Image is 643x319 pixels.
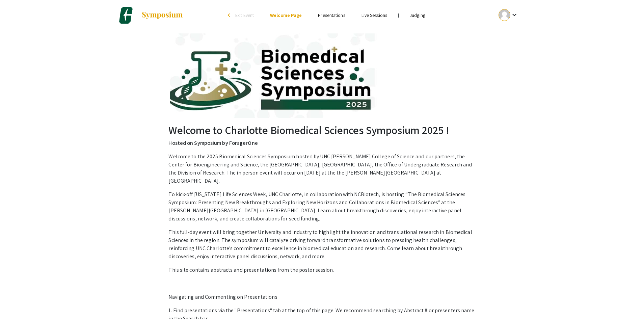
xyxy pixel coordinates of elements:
[168,266,474,274] p: This site contains abstracts and presentations from the poster session.
[168,139,474,147] p: Hosted on Symposium by ForagerOne
[410,12,425,18] a: Judging
[228,13,232,17] div: arrow_back_ios
[491,7,526,23] button: Expand account dropdown
[270,12,302,18] a: Welcome Page
[168,228,474,261] p: This full-day event will bring together University and Industry to highlight the innovation and t...
[395,12,402,18] li: |
[117,7,134,24] img: Charlotte Biomedical Sciences Symposium 2025
[170,33,474,118] img: Charlotte Biomedical Sciences Symposium 2025
[117,7,183,24] a: Charlotte Biomedical Sciences Symposium 2025
[318,12,345,18] a: Presentations
[168,124,474,136] h2: Welcome to Charlotte Biomedical Sciences Symposium 2025 !
[168,190,474,223] p: To kick-off [US_STATE] Life Sciences Week, UNC Charlotte, in collaboration with NCBiotech, is hos...
[168,293,474,301] p: Navigating and Commenting on Presentations
[361,12,387,18] a: Live Sessions
[141,11,183,19] img: Symposium by ForagerOne
[510,11,518,19] mat-icon: Expand account dropdown
[168,153,474,185] p: Welcome to the 2025 Biomedical Sciences Symposium hosted by UNC [PERSON_NAME] College of Science ...
[235,12,254,18] span: Exit Event
[5,289,29,314] iframe: Chat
